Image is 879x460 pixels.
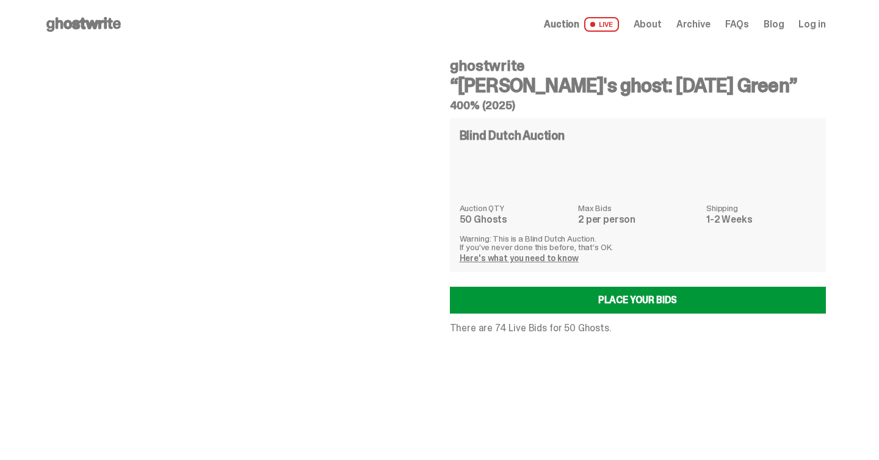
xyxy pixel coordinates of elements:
h5: 400% (2025) [450,100,826,111]
p: Warning: This is a Blind Dutch Auction. If you’ve never done this before, that’s OK. [460,234,816,251]
dd: 2 per person [578,215,699,225]
dt: Max Bids [578,204,699,212]
a: Archive [676,20,711,29]
span: Auction [544,20,579,29]
p: There are 74 Live Bids for 50 Ghosts. [450,323,826,333]
h4: ghostwrite [450,59,826,73]
a: Here's what you need to know [460,253,579,264]
a: Log in [798,20,825,29]
dt: Auction QTY [460,204,571,212]
a: Auction LIVE [544,17,618,32]
dt: Shipping [706,204,816,212]
a: Blog [764,20,784,29]
a: About [634,20,662,29]
h3: “[PERSON_NAME]'s ghost: [DATE] Green” [450,76,826,95]
a: FAQs [725,20,749,29]
dd: 1-2 Weeks [706,215,816,225]
a: Place your Bids [450,287,826,314]
span: LIVE [584,17,619,32]
dd: 50 Ghosts [460,215,571,225]
h4: Blind Dutch Auction [460,129,565,142]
